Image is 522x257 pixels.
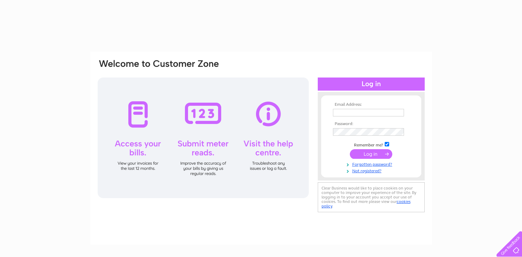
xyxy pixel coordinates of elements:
[331,102,411,107] th: Email Address:
[331,122,411,126] th: Password:
[333,167,411,174] a: Not registered?
[331,141,411,148] td: Remember me?
[318,182,425,212] div: Clear Business would like to place cookies on your computer to improve your experience of the sit...
[350,149,392,159] input: Submit
[322,199,411,208] a: cookies policy
[333,161,411,167] a: Forgotten password?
